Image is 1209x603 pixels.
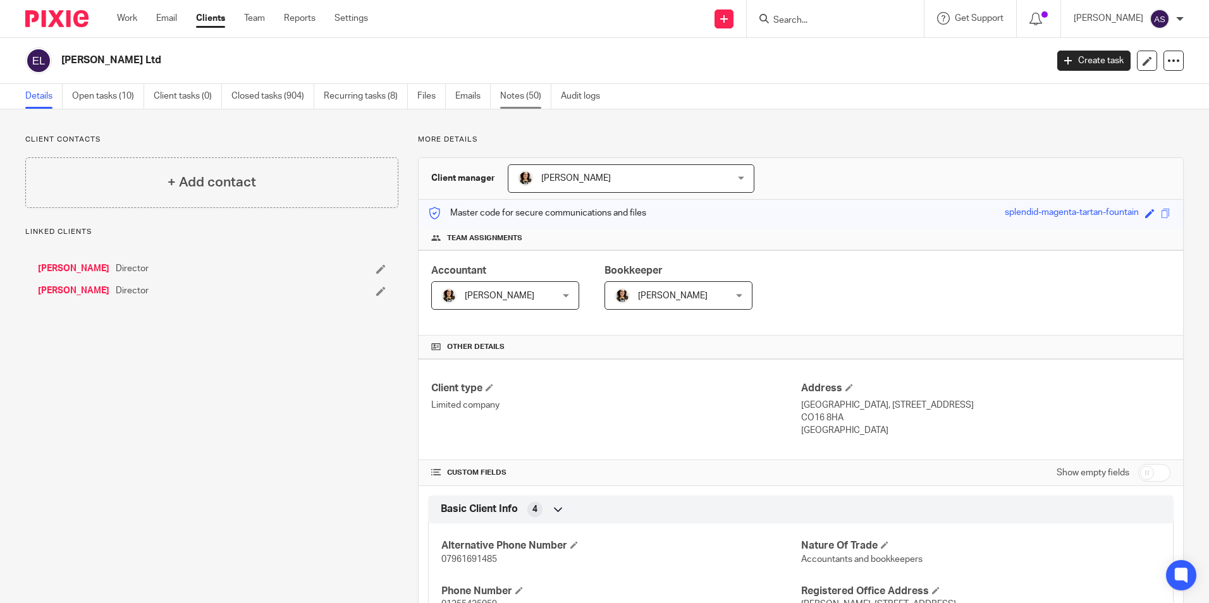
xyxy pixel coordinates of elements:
[38,284,109,297] a: [PERSON_NAME]
[196,12,225,25] a: Clients
[801,585,1160,598] h4: Registered Office Address
[772,15,886,27] input: Search
[441,585,801,598] h4: Phone Number
[801,555,923,564] span: Accountants and bookkeepers
[441,555,497,564] span: 07961691485
[61,54,843,67] h2: [PERSON_NAME] Ltd
[561,84,610,109] a: Audit logs
[801,382,1170,395] h4: Address
[117,12,137,25] a: Work
[541,174,611,183] span: [PERSON_NAME]
[441,288,457,303] img: 2020-11-15%2017.26.54-1.jpg
[244,12,265,25] a: Team
[284,12,316,25] a: Reports
[1057,51,1131,71] a: Create task
[465,291,534,300] span: [PERSON_NAME]
[1150,9,1170,29] img: svg%3E
[1057,466,1129,479] label: Show empty fields
[431,468,801,478] h4: CUSTOM FIELDS
[168,173,256,192] h4: + Add contact
[955,14,1003,23] span: Get Support
[156,12,177,25] a: Email
[441,502,518,516] span: Basic Client Info
[324,84,408,109] a: Recurring tasks (8)
[1005,206,1139,221] div: splendid-magenta-tartan-fountain
[116,262,149,275] span: Director
[25,84,63,109] a: Details
[431,382,801,395] h4: Client type
[428,207,646,219] p: Master code for secure communications and files
[801,539,1160,552] h4: Nature Of Trade
[604,265,663,276] span: Bookkeeper
[431,172,495,185] h3: Client manager
[532,503,537,516] span: 4
[801,411,1170,424] p: CO16 8HA
[455,84,491,109] a: Emails
[441,539,801,552] h4: Alternative Phone Number
[417,84,446,109] a: Files
[25,10,89,27] img: Pixie
[431,265,486,276] span: Accountant
[418,135,1184,145] p: More details
[801,424,1170,437] p: [GEOGRAPHIC_DATA]
[1074,12,1143,25] p: [PERSON_NAME]
[638,291,708,300] span: [PERSON_NAME]
[500,84,551,109] a: Notes (50)
[615,288,630,303] img: 2020-11-15%2017.26.54-1.jpg
[38,262,109,275] a: [PERSON_NAME]
[518,171,533,186] img: 2020-11-15%2017.26.54-1.jpg
[447,342,505,352] span: Other details
[801,399,1170,411] p: [GEOGRAPHIC_DATA], [STREET_ADDRESS]
[431,399,801,411] p: Limited company
[25,47,52,74] img: svg%3E
[25,135,398,145] p: Client contacts
[25,227,398,237] p: Linked clients
[334,12,368,25] a: Settings
[231,84,314,109] a: Closed tasks (904)
[154,84,222,109] a: Client tasks (0)
[72,84,144,109] a: Open tasks (10)
[116,284,149,297] span: Director
[447,233,522,243] span: Team assignments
